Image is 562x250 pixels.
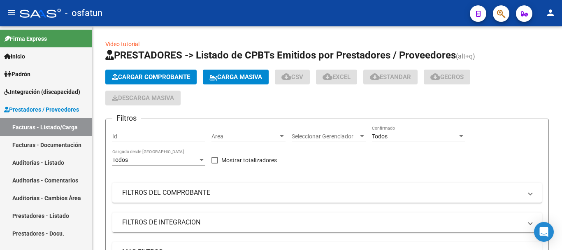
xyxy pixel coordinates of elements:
[4,70,30,79] span: Padrón
[221,155,277,165] span: Mostrar totalizadores
[211,133,278,140] span: Area
[372,133,388,140] span: Todos
[112,213,542,232] mat-expansion-panel-header: FILTROS DE INTEGRACION
[281,72,291,82] mat-icon: cloud_download
[112,157,128,163] span: Todos
[370,72,380,82] mat-icon: cloud_download
[424,70,470,84] button: Gecros
[203,70,269,84] button: Carga Masiva
[105,91,181,105] button: Descarga Masiva
[275,70,310,84] button: CSV
[316,70,357,84] button: EXCEL
[112,183,542,203] mat-expansion-panel-header: FILTROS DEL COMPROBANTE
[534,222,554,242] div: Open Intercom Messenger
[363,70,418,84] button: Estandar
[323,72,332,82] mat-icon: cloud_download
[456,52,475,60] span: (alt+q)
[370,73,411,81] span: Estandar
[430,73,464,81] span: Gecros
[292,133,358,140] span: Seleccionar Gerenciador
[105,91,181,105] app-download-masive: Descarga masiva de comprobantes (adjuntos)
[122,218,522,227] mat-panel-title: FILTROS DE INTEGRACION
[4,87,80,96] span: Integración (discapacidad)
[122,188,522,197] mat-panel-title: FILTROS DEL COMPROBANTE
[209,73,262,81] span: Carga Masiva
[105,41,139,47] a: Video tutorial
[323,73,351,81] span: EXCEL
[4,34,47,43] span: Firma Express
[7,8,16,18] mat-icon: menu
[112,112,141,124] h3: Filtros
[105,70,197,84] button: Cargar Comprobante
[105,49,456,61] span: PRESTADORES -> Listado de CPBTs Emitidos por Prestadores / Proveedores
[112,73,190,81] span: Cargar Comprobante
[112,94,174,102] span: Descarga Masiva
[4,105,79,114] span: Prestadores / Proveedores
[4,52,25,61] span: Inicio
[546,8,555,18] mat-icon: person
[430,72,440,82] mat-icon: cloud_download
[65,4,102,22] span: - osfatun
[281,73,303,81] span: CSV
